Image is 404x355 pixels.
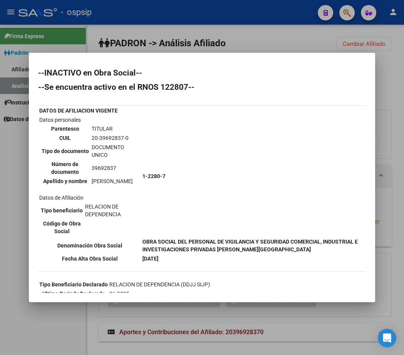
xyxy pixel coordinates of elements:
td: 20-39692837-0 [91,134,140,142]
th: Tipo Beneficiario Declarado [39,280,108,289]
td: Datos personales Datos de Afiliación [39,116,141,237]
th: Ultimo Período Declarado [39,289,108,298]
th: CUIL [40,134,90,142]
b: DATOS DE AFILIACION VIGENTE [39,108,118,114]
div: Open Intercom Messenger [378,329,396,347]
th: Fecha Alta Obra Social [39,254,141,263]
th: Parentesco [40,125,90,133]
b: [DATE] [142,256,159,262]
td: TITULAR [91,125,140,133]
th: Número de documento [40,160,90,176]
td: [PERSON_NAME] [91,177,140,185]
th: Tipo de documento [40,143,90,159]
td: RELACION DE DEPENDENCIA (DDJJ SIJP) [109,280,210,289]
th: Código de Obra Social [40,219,84,236]
td: 06-2025 [109,289,210,298]
th: Denominación Obra Social [39,237,141,254]
b: 1-2280-7 [142,173,165,179]
th: Tipo beneficiario [40,202,84,219]
th: Apellido y nombre [40,177,90,185]
b: OBRA SOCIAL DEL PERSONAL DE VIGILANCIA Y SEGURIDAD COMERCIAL, INDUSTRIAL E INVESTIGACIONES PRIVAD... [142,239,358,252]
h2: --INACTIVO en Obra Social-- [38,69,366,77]
td: DOCUMENTO UNICO [91,143,140,159]
h2: --Se encuentra activo en el RNOS 122807-- [38,83,366,91]
td: RELACION DE DEPENDENCIA [85,202,140,219]
td: 39692837 [91,160,140,176]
